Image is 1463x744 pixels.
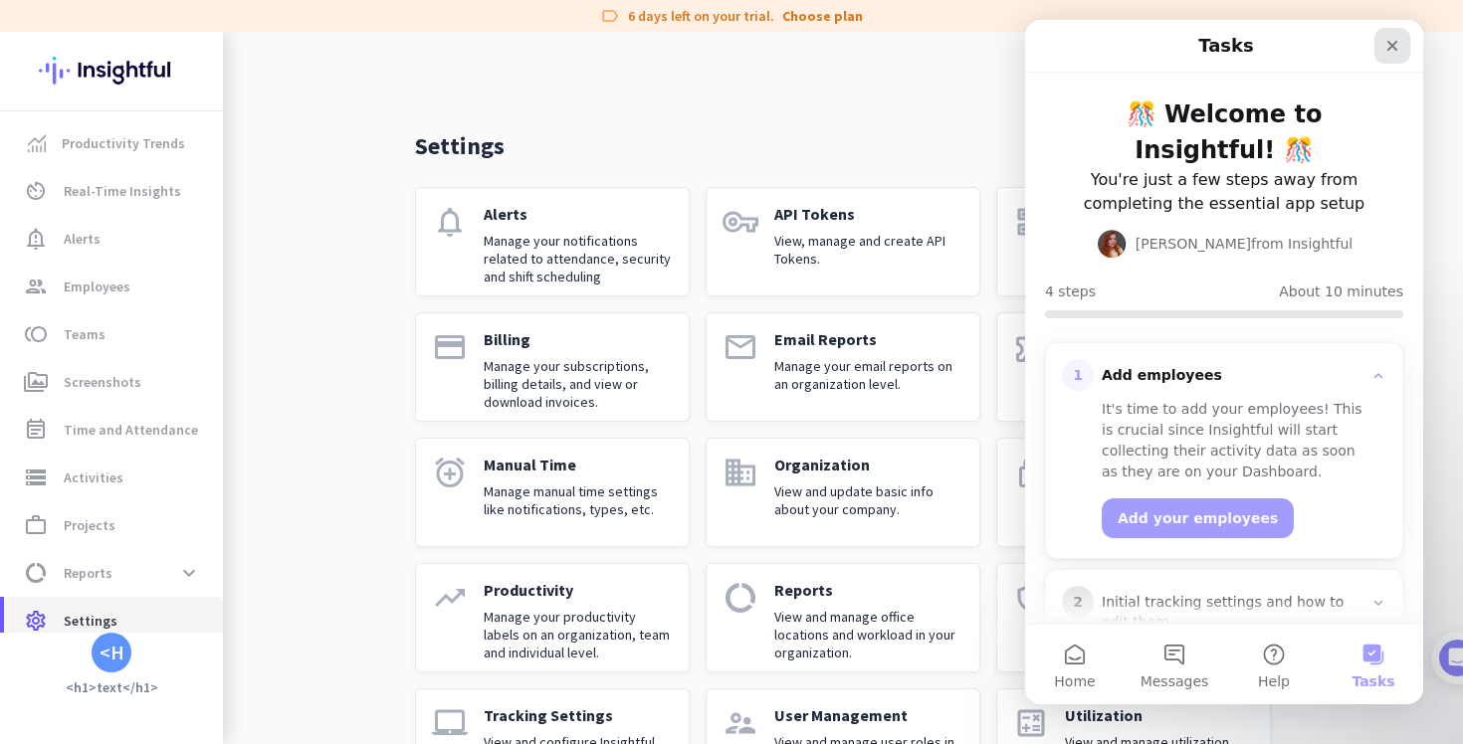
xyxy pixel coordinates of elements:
span: Employees [64,275,130,298]
i: payment [432,329,468,365]
i: email [723,329,758,365]
p: Utilization [1065,705,1254,725]
a: groupEmployees [4,263,223,310]
i: group [24,275,48,298]
p: View and update basic info about your company. [774,482,963,518]
p: View and manage office locations and workload in your organization. [774,608,963,661]
p: Settings [415,130,505,161]
i: perm_media [24,370,48,394]
a: data_usageReportsView and manage office locations and workload in your organization. [706,563,980,672]
p: Email Reports [774,329,963,349]
i: alarm_add [432,455,468,490]
p: User Management [774,705,963,725]
p: Manual Time [484,455,673,474]
span: Time and Attendance [64,418,198,442]
span: Reports [64,561,112,585]
i: admin_panel_settings [1013,580,1049,616]
i: settings [24,609,48,633]
i: domain [723,455,758,490]
p: Manage your notifications related to attendance, security and shift scheduling [484,232,673,285]
p: Billing [484,329,673,349]
span: Screenshots [64,370,141,394]
i: laptop_mac [432,705,468,741]
button: expand_more [171,555,207,591]
i: notifications [432,204,468,240]
p: Organization [774,455,963,474]
i: av_timer [24,179,48,203]
p: Manage your subscriptions, billing details, and view or download invoices. [484,357,673,411]
a: notificationsAlertsManage your notifications related to attendance, security and shift scheduling [415,187,690,296]
a: Choose plan [782,6,863,26]
a: lockPrivacyView and change privacy-related settings on an organizational level. [996,438,1271,547]
p: Alerts [484,204,673,224]
a: menu-itemProductivity Trends [4,119,223,167]
a: settingsSettings [4,597,223,645]
a: storageActivities [4,454,223,501]
span: Productivity Trends [62,131,185,155]
a: event_noteTime and Attendance [4,406,223,454]
i: calculate [1013,705,1049,741]
span: Teams [64,322,105,346]
a: alarm_addManual TimeManage manual time settings like notifications, types, etc. [415,438,690,547]
span: Settings [64,609,117,633]
a: av_timerReal-Time Insights [4,167,223,215]
i: dns [1013,204,1049,240]
p: Manage manual time settings like notifications, types, etc. [484,482,673,518]
a: work_outlineProjects [4,501,223,549]
a: paymentBillingManage your subscriptions, billing details, and view or download invoices. [415,312,690,422]
span: Real-Time Insights [64,179,181,203]
a: emailEmail ReportsManage your email reports on an organization level. [706,312,980,422]
p: Manage your productivity labels on an organization, team and individual level. [484,608,673,661]
iframe: Intercom live chat [1025,20,1423,704]
a: vpn_keyAPI TokensView, manage and create API Tokens. [706,187,980,296]
a: data_usageReportsexpand_more [4,549,223,597]
i: data_usage [723,580,758,616]
p: API Tokens [774,204,963,224]
a: admin_panel_settingsSecurity and IdentityView and configure security-related settings like authen... [996,563,1271,672]
i: notification_important [24,227,48,251]
p: Productivity [484,580,673,600]
p: Reports [774,580,963,600]
p: Manage your email reports on an organization level. [774,357,963,393]
p: Tracking Settings [484,705,673,725]
a: perm_mediaScreenshots [4,358,223,406]
i: event_note [24,418,48,442]
span: Activities [64,465,123,489]
a: domainOrganizationView and update basic info about your company. [706,438,980,547]
i: vpn_key [723,204,758,240]
a: trending_upProductivityManage your productivity labels on an organization, team and individual le... [415,563,690,672]
a: dnsAudit LogsView and manage audit logs on an organization level. [996,187,1271,296]
i: work_outline [24,513,48,537]
i: data_usage [24,561,48,585]
a: notification_importantAlerts [4,215,223,263]
i: supervisor_account [723,705,758,741]
span: Projects [64,513,115,537]
img: menu-item [28,134,46,152]
i: storage [24,465,48,489]
i: toll [24,322,48,346]
a: tollTeams [4,310,223,358]
img: Insightful logo [39,32,184,109]
p: View, manage and create API Tokens. [774,232,963,268]
i: lock [1013,455,1049,490]
i: label [600,6,620,26]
